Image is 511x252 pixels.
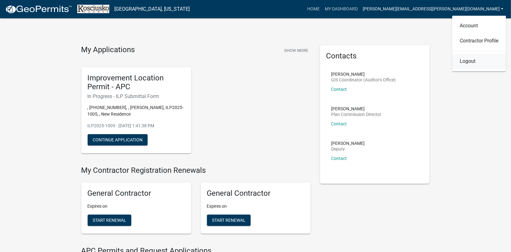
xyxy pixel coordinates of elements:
[331,87,347,92] a: Contact
[88,134,148,145] button: Continue Application
[331,78,396,82] p: GIS Coordinator (Auditor's Office)
[331,107,382,111] p: [PERSON_NAME]
[81,166,311,175] h4: My Contractor Registration Renewals
[81,45,135,55] h4: My Applications
[452,33,506,48] a: Contractor Profile
[88,189,185,198] h5: General Contractor
[282,45,311,56] button: Show More
[93,217,126,222] span: Start Renewal
[452,54,506,69] a: Logout
[88,104,185,118] p: , [PHONE_NUMBER], , [PERSON_NAME], ILP2025-1005, , New Residence
[331,121,347,126] a: Contact
[331,147,365,151] p: Deputy
[88,93,185,99] h6: In Progress - ILP Submittal Form
[88,74,185,92] h5: Improvement Location Permit - APC
[331,112,382,117] p: Plan Commission Director
[452,18,506,33] a: Account
[326,52,424,61] h5: Contacts
[305,3,322,15] a: Home
[88,203,185,210] p: Expires on
[331,156,347,161] a: Contact
[207,215,251,226] button: Start Renewal
[88,123,185,129] p: ILP2025-1005 - [DATE] 1:41:38 PM
[77,5,109,13] img: Kosciusko County, Indiana
[360,3,506,15] a: [PERSON_NAME][EMAIL_ADDRESS][PERSON_NAME][DOMAIN_NAME]
[207,189,304,198] h5: General Contractor
[81,166,311,239] wm-registration-list-section: My Contractor Registration Renewals
[331,141,365,145] p: [PERSON_NAME]
[114,4,190,14] a: [GEOGRAPHIC_DATA], [US_STATE]
[212,217,246,222] span: Start Renewal
[88,215,131,226] button: Start Renewal
[452,16,506,71] div: [PERSON_NAME][EMAIL_ADDRESS][PERSON_NAME][DOMAIN_NAME]
[322,3,360,15] a: My Dashboard
[207,203,304,210] p: Expires on
[331,72,396,76] p: [PERSON_NAME]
